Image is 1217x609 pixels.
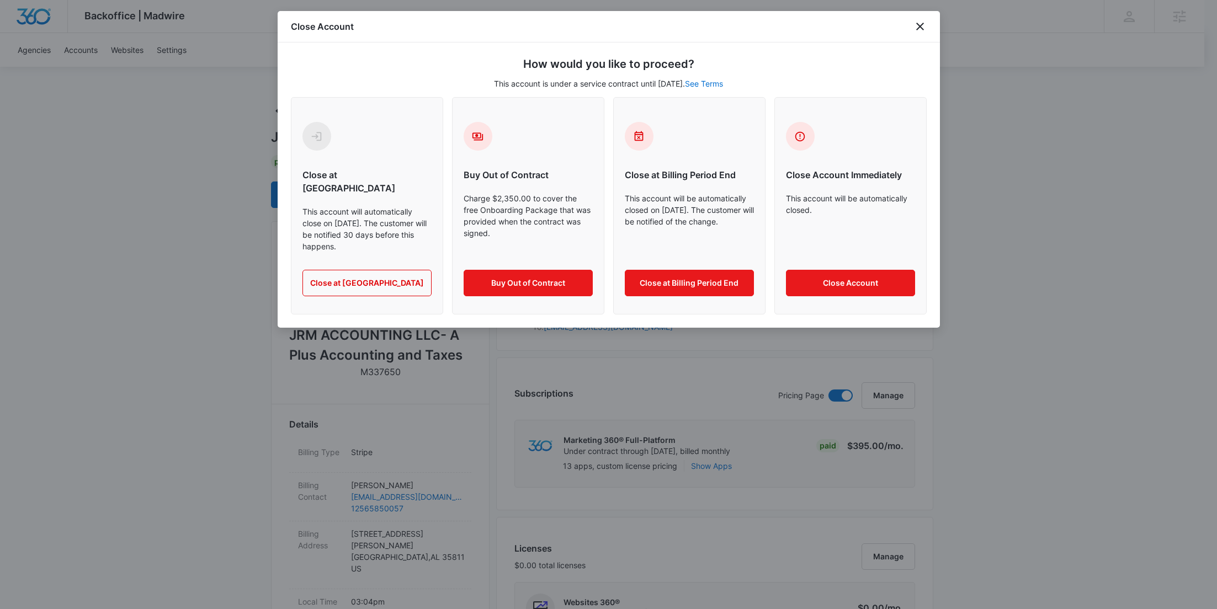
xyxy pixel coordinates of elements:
p: This account will be automatically closed. [786,193,915,252]
a: See Terms [685,79,723,88]
p: This account will be automatically closed on [DATE]. The customer will be notified of the change. [625,193,754,252]
h6: Close at Billing Period End [625,168,754,181]
button: Buy Out of Contract [464,270,593,296]
h6: Buy Out of Contract [464,168,593,181]
h5: How would you like to proceed? [291,56,927,72]
h1: Close Account [291,20,354,33]
p: This account is under a service contract until [DATE]. [291,78,927,89]
button: Close Account [786,270,915,296]
button: Close at [GEOGRAPHIC_DATA] [302,270,432,296]
p: This account will automatically close on [DATE]. The customer will be notified 30 days before thi... [302,206,432,252]
p: Charge $2,350.00 to cover the free Onboarding Package that was provided when the contract was sig... [464,193,593,252]
button: Close at Billing Period End [625,270,754,296]
h6: Close at [GEOGRAPHIC_DATA] [302,168,432,195]
h6: Close Account Immediately [786,168,915,181]
button: close [913,20,927,33]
